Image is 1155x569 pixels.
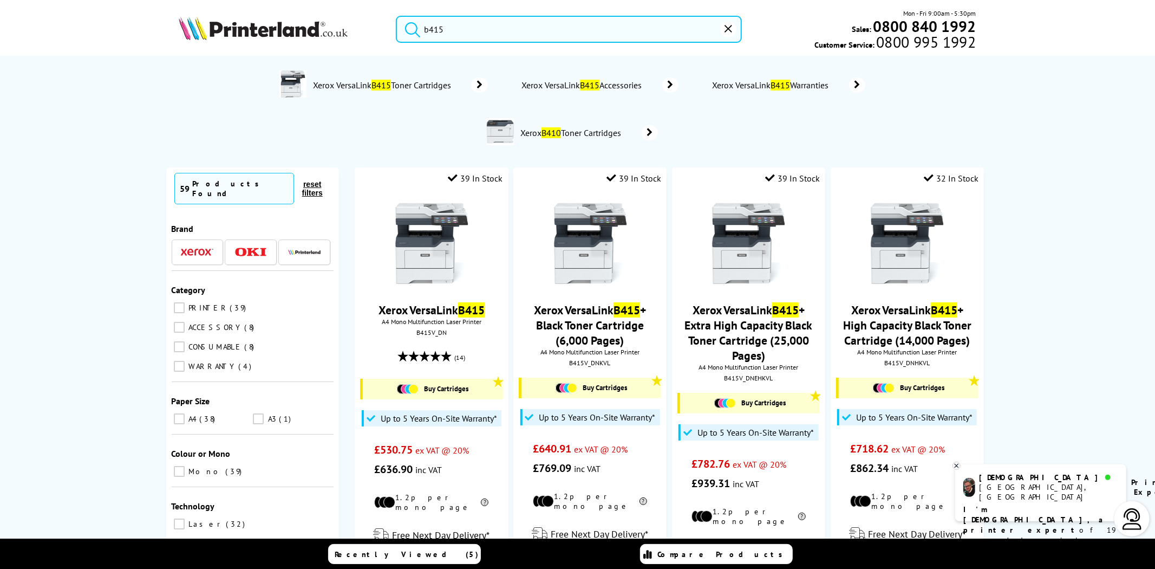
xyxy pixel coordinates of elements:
[741,398,786,408] span: Buy Cartridges
[186,342,244,352] span: CONSUMABLE
[312,70,488,100] a: Xerox VersaLinkB415Toner Cartridges
[226,519,248,529] span: 32
[843,302,971,348] a: Xerox VersaLinkB415+ High Capacity Black Toner Cartridge (14,000 Pages)
[556,383,577,393] img: Cartridges
[856,412,973,423] span: Up to 5 Years On-Site Warranty*
[186,414,199,424] span: A4
[891,444,945,455] span: ex VAT @ 20%
[520,80,646,90] span: Xerox VersaLink Accessories
[448,173,503,184] div: 39 In Stock
[312,80,455,90] span: Xerox VersaLink Toner Cartridges
[551,528,648,540] span: Free Next Day Delivery*
[868,528,965,540] span: Free Next Day Delivery*
[875,37,976,47] span: 0800 995 1992
[458,302,485,318] mark: B415
[179,16,348,40] img: Printerland Logo
[371,80,391,90] mark: B415
[374,443,413,457] span: £530.75
[866,203,948,284] img: Xerox-VersaLink-B415-Front-Small.jpg
[181,248,213,256] img: Xerox
[640,544,793,564] a: Compare Products
[174,466,185,477] input: Mono 39
[360,520,503,551] div: modal_delivery
[708,203,789,284] img: Xerox-VersaLink-B415-Front-Small.jpg
[839,359,976,367] div: B415V_DNHKVL
[980,482,1118,502] div: [GEOGRAPHIC_DATA], [GEOGRAPHIC_DATA]
[850,461,889,475] span: £862.34
[677,534,820,565] div: modal_delivery
[174,519,185,529] input: Laser 32
[527,383,656,393] a: Buy Cartridges
[396,16,742,43] input: Search product or bra
[519,118,658,147] a: XeroxB410Toner Cartridges
[180,183,190,194] span: 59
[193,179,288,198] div: Products Found
[931,302,957,318] mark: B415
[174,341,185,352] input: CONSUMABLE 8
[680,374,817,382] div: B415V_DNEHKVL
[374,462,413,476] span: £636.90
[186,322,244,332] span: ACCESSORY
[415,445,469,456] span: ex VAT @ 20%
[391,203,472,284] img: Xerox-VersaLink-B415-Front-Small.jpg
[374,493,488,512] li: 1.2p per mono page
[836,348,978,356] span: A4 Mono Multifunction Laser Printer
[335,549,479,559] span: Recently Viewed (5)
[733,459,786,470] span: ex VAT @ 20%
[186,467,225,476] span: Mono
[519,127,626,138] span: Xerox Toner Cartridges
[397,384,419,394] img: Cartridges
[677,363,820,371] span: A4 Mono Multifunction Laser Printer
[363,328,500,337] div: B415V_DN
[294,179,331,198] button: reset filters
[924,173,978,184] div: 32 In Stock
[521,359,658,367] div: B415V_DNKVL
[963,478,975,497] img: chris-livechat.png
[186,303,229,313] span: PRINTER
[765,173,820,184] div: 39 In Stock
[1121,508,1143,530] img: user-headset-light.svg
[574,463,601,474] span: inc VAT
[772,302,799,318] mark: B415
[172,396,210,406] span: Paper Size
[711,80,833,90] span: Xerox VersaLink Warranties
[226,467,245,476] span: 39
[174,361,185,372] input: WARRANTY 4
[771,80,790,90] mark: B415
[686,398,814,408] a: Buy Cartridges
[265,414,278,424] span: A3
[534,302,646,348] a: Xerox VersaLinkB415+ Black Toner Cartridge (6,000 Pages)
[844,383,973,393] a: Buy Cartridges
[392,529,490,541] span: Free Next Day Delivery*
[288,249,321,255] img: Printerland
[697,427,814,438] span: Up to 5 Years On-Site Warranty*
[691,476,730,490] span: £939.31
[904,8,976,18] span: Mon - Fri 9:00am - 5:30pm
[963,505,1118,566] p: of 19 years! I can help you choose the right product
[186,519,225,529] span: Laser
[872,21,976,31] a: 0800 840 1992
[850,442,889,456] span: £718.62
[691,507,806,526] li: 1.2p per mono page
[174,302,185,313] input: PRINTER 39
[684,302,812,363] a: Xerox VersaLinkB415+ Extra High Capacity Black Toner Cartridge (25,000 Pages)
[852,24,872,34] span: Sales:
[900,383,944,392] span: Buy Cartridges
[580,80,599,90] mark: B415
[179,16,382,42] a: Printerland Logo
[980,473,1118,482] div: [DEMOGRAPHIC_DATA]
[873,383,895,393] img: Cartridges
[850,492,964,511] li: 1.2p per mono page
[550,203,631,284] img: Xerox-VersaLink-B415-Front-Small.jpg
[245,342,257,352] span: 8
[533,492,647,511] li: 1.2p per mono page
[186,361,238,371] span: WARRANTY
[424,384,468,393] span: Buy Cartridges
[381,413,497,424] span: Up to 5 Years On-Site Warranty*
[583,383,627,392] span: Buy Cartridges
[574,444,628,455] span: ex VAT @ 20%
[714,398,736,408] img: Cartridges
[519,348,661,356] span: A4 Mono Multifunction Laser Printer
[172,501,215,512] span: Technology
[454,347,465,368] span: (14)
